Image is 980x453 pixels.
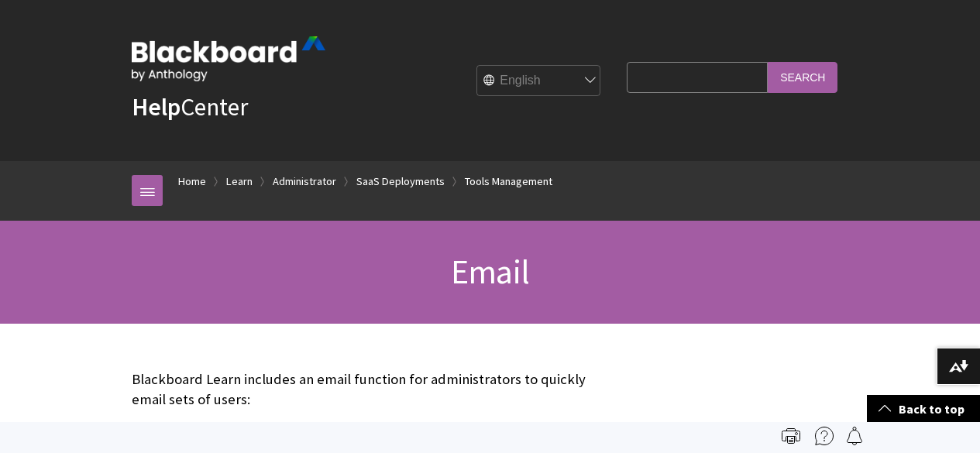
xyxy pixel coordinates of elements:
[178,172,206,191] a: Home
[451,250,529,293] span: Email
[815,427,834,445] img: More help
[132,36,325,81] img: Blackboard by Anthology
[132,91,248,122] a: HelpCenter
[477,66,601,97] select: Site Language Selector
[132,91,181,122] strong: Help
[768,62,837,92] input: Search
[132,369,619,410] p: Blackboard Learn includes an email function for administrators to quickly email sets of users:
[273,172,336,191] a: Administrator
[226,172,253,191] a: Learn
[845,427,864,445] img: Follow this page
[465,172,552,191] a: Tools Management
[867,395,980,424] a: Back to top
[782,427,800,445] img: Print
[356,172,445,191] a: SaaS Deployments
